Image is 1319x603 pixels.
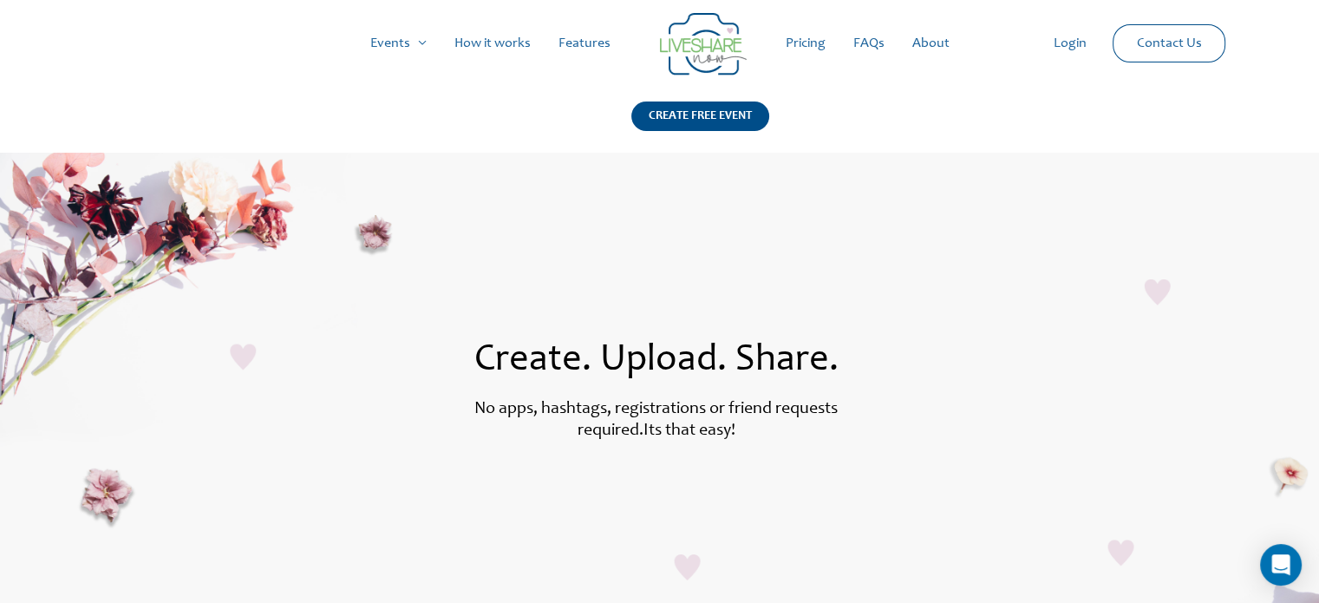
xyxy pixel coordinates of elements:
[356,16,441,71] a: Events
[474,342,839,380] span: Create. Upload. Share.
[1123,25,1216,62] a: Contact Us
[441,16,545,71] a: How it works
[660,13,747,75] img: LiveShare logo - Capture & Share Event Memories
[30,16,1289,71] nav: Site Navigation
[839,16,898,71] a: FAQs
[1260,544,1302,586] div: Open Intercom Messenger
[643,423,735,440] label: Its that easy!
[474,401,838,440] label: No apps, hashtags, registrations or friend requests required.
[631,102,769,131] div: CREATE FREE EVENT
[898,16,963,71] a: About
[772,16,839,71] a: Pricing
[1039,16,1100,71] a: Login
[545,16,624,71] a: Features
[631,102,769,153] a: CREATE FREE EVENT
